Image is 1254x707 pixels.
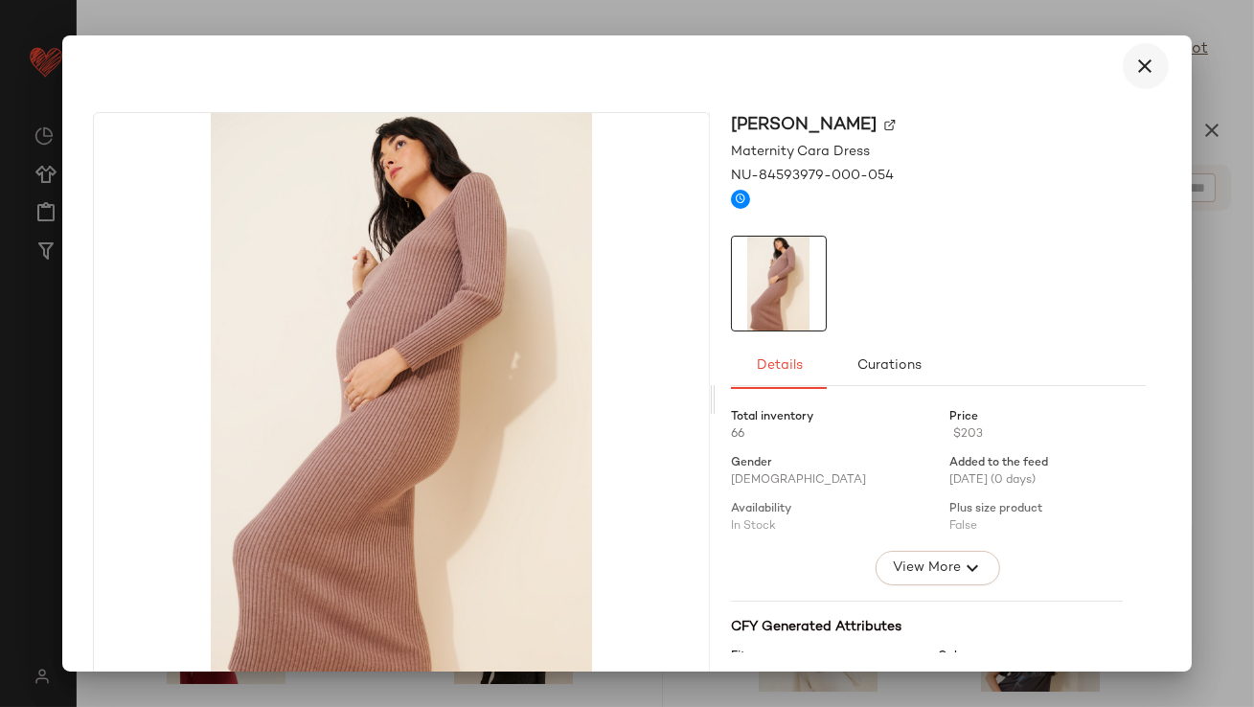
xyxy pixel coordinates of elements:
span: [PERSON_NAME] [731,112,877,138]
div: CFY Generated Attributes [731,617,1123,637]
button: View More [876,551,1000,585]
span: Curations [856,358,922,374]
span: NU-84593979-000-054 [731,166,894,186]
img: 84593979_054_b3 [94,113,708,686]
span: View More [892,557,961,580]
img: 84593979_054_b3 [732,237,826,331]
img: svg%3e [884,119,896,130]
span: Details [755,358,802,374]
span: Maternity Cara Dress [731,142,870,162]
